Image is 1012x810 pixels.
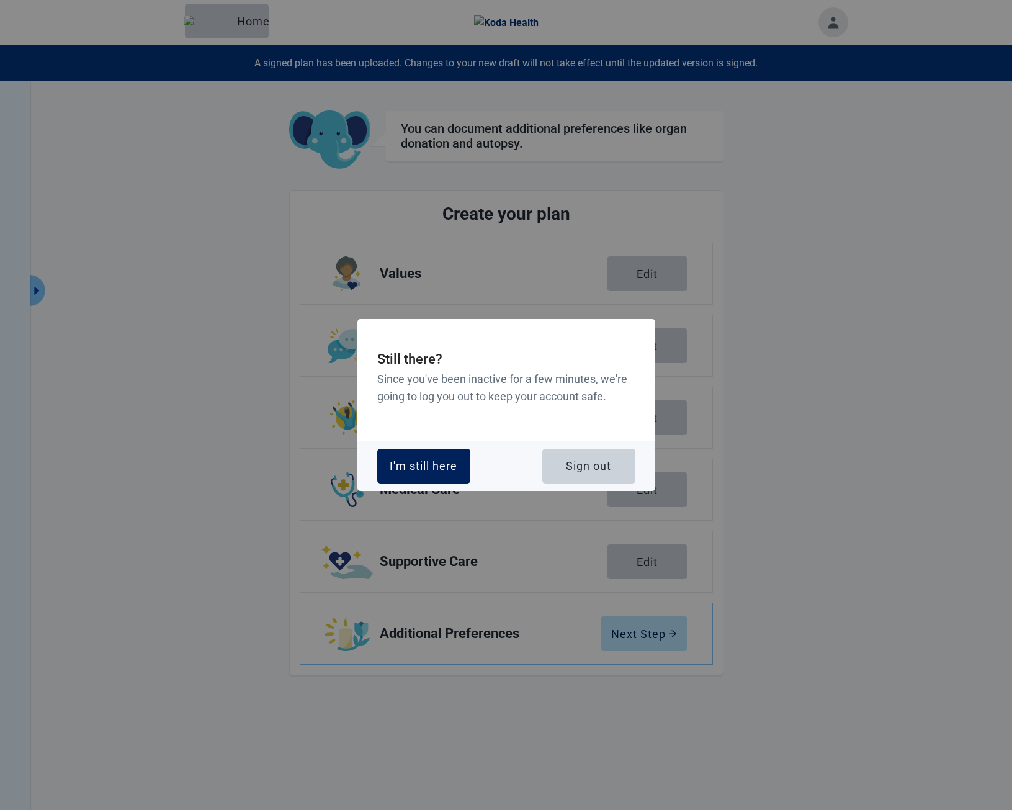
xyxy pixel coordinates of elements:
div: I'm still here [390,460,457,472]
h3: Since you've been inactive for a few minutes, we're going to log you out to keep your account safe. [377,371,635,406]
button: Sign out [542,449,635,484]
h2: Still there? [377,349,635,371]
button: I'm still here [377,449,470,484]
div: Sign out [566,460,611,472]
